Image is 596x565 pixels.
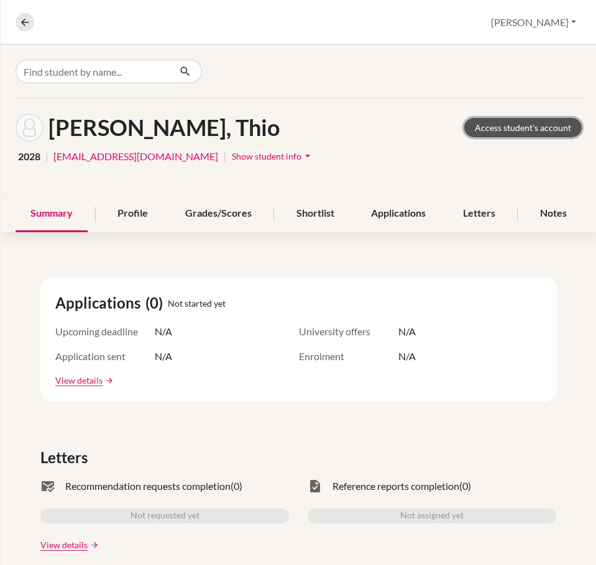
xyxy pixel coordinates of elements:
div: Summary [16,196,88,232]
div: Notes [525,196,582,232]
a: View details [40,538,88,551]
span: (0) [231,479,242,494]
input: Find student by name... [16,60,170,83]
span: Application sent [55,349,155,364]
i: arrow_drop_down [301,150,314,162]
img: Thio Kelly Wu Haryanto's avatar [16,114,44,142]
span: mark_email_read [40,479,55,494]
div: Applications [356,196,441,232]
span: N/A [155,324,172,339]
span: Applications [55,292,145,314]
a: View details [55,374,103,387]
span: N/A [398,349,416,364]
span: | [223,149,226,164]
span: Enrolment [299,349,398,364]
div: Profile [103,196,163,232]
h1: [PERSON_NAME], Thio [48,114,280,141]
a: arrow_forward [103,376,114,385]
button: Show student infoarrow_drop_down [231,147,314,166]
span: Letters [40,446,93,469]
span: Recommendation requests completion [65,479,231,494]
div: Letters [448,196,510,232]
span: Upcoming deadline [55,324,155,339]
span: 2028 [18,149,40,164]
div: Shortlist [282,196,349,232]
a: arrow_forward [88,541,99,549]
span: N/A [398,324,416,339]
span: Reference reports completion [332,479,459,494]
span: Show student info [232,151,301,161]
button: [PERSON_NAME] [485,11,582,34]
div: Grades/Scores [170,196,267,232]
span: | [45,149,48,164]
a: [EMAIL_ADDRESS][DOMAIN_NAME] [53,149,218,164]
span: Not assigned yet [400,508,464,523]
a: Access student's account [464,118,582,137]
span: task [308,479,323,494]
span: (0) [145,292,168,314]
span: N/A [155,349,172,364]
span: Not requested yet [131,508,199,523]
span: (0) [459,479,471,494]
span: University offers [299,324,398,339]
span: Not started yet [168,297,226,310]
